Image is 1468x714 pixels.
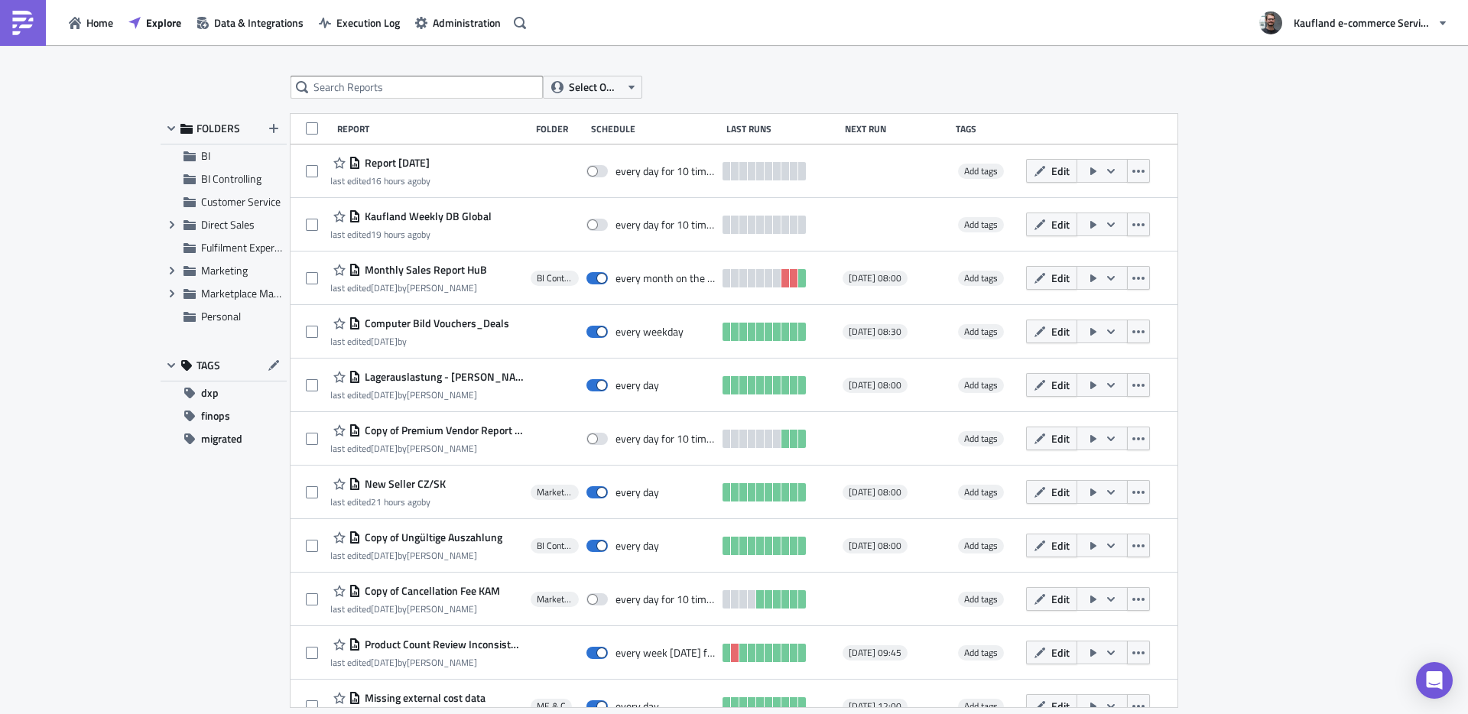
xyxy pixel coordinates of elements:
div: every day [615,485,659,499]
button: Administration [408,11,508,34]
div: last edited by [PERSON_NAME] [330,282,487,294]
div: last edited by [PERSON_NAME] [330,389,523,401]
span: Add tags [958,592,1004,607]
span: Add tags [964,431,998,446]
div: every day [615,539,659,553]
span: Marketplace Management [201,285,320,301]
span: Edit [1051,698,1070,714]
span: Edit [1051,270,1070,286]
time: 2025-07-23T10:06:47Z [371,441,398,456]
button: Home [61,11,121,34]
span: Add tags [958,645,1004,660]
button: Edit [1026,641,1077,664]
button: Edit [1026,534,1077,557]
span: [DATE] 12:00 [849,700,901,712]
div: every day for 10 times [615,164,715,178]
button: Execution Log [311,11,408,34]
span: Direct Sales [201,216,255,232]
span: Add tags [964,378,998,392]
div: last edited by [330,496,446,508]
div: every month on the 1st [615,271,715,285]
div: Open Intercom Messenger [1416,662,1453,699]
span: Add tags [958,217,1004,232]
span: Kaufland Weekly DB Global [361,209,492,223]
span: Copy of Ungültige Auszahlung [361,531,502,544]
div: Schedule [591,123,718,135]
span: BI Controlling [537,540,573,552]
button: Edit [1026,159,1077,183]
span: Add tags [964,592,998,606]
span: Data & Integrations [214,15,304,31]
div: every day for 10 times [615,432,715,446]
div: Next Run [845,123,948,135]
span: Fulfilment Experience [201,239,298,255]
button: Edit [1026,373,1077,397]
span: Add tags [964,699,998,713]
span: Add tags [958,699,1004,714]
div: last edited by [PERSON_NAME] [330,443,523,454]
button: dxp [161,381,287,404]
div: Last Runs [726,123,838,135]
button: Edit [1026,320,1077,343]
div: last edited by [330,336,509,347]
span: Product Count Review Inconsistency on PDP [361,638,523,651]
span: Select Owner [569,79,620,96]
span: Add tags [958,164,1004,179]
time: 2025-08-11T14:21:27Z [371,174,421,188]
span: ME & C [537,700,566,712]
span: [DATE] 08:00 [849,540,901,552]
span: Edit [1051,216,1070,232]
span: Edit [1051,591,1070,607]
div: Report [337,123,528,135]
button: Edit [1026,480,1077,504]
button: Data & Integrations [189,11,311,34]
img: PushMetrics [11,11,35,35]
div: every day for 10 times [615,218,715,232]
span: Home [86,15,113,31]
time: 2025-07-14T07:07:07Z [371,548,398,563]
span: Marketplace Management [537,593,573,605]
button: migrated [161,427,287,450]
span: [DATE] 08:30 [849,326,901,338]
div: last edited by [PERSON_NAME] [330,550,502,561]
div: every day [615,699,659,713]
span: Kaufland e-commerce Services GmbH & Co. KG [1294,15,1431,31]
button: Edit [1026,427,1077,450]
span: Edit [1051,430,1070,446]
span: Customer Service [201,193,281,209]
div: last edited by [330,175,430,187]
button: Edit [1026,213,1077,236]
span: Execution Log [336,15,400,31]
span: [DATE] 08:00 [849,272,901,284]
span: [DATE] 09:45 [849,647,901,659]
span: [DATE] 08:00 [849,486,901,498]
span: Add tags [958,431,1004,446]
time: 2025-06-27T12:27:17Z [371,655,398,670]
div: every day [615,378,659,392]
span: Lagerauslastung - BOE Slack [361,370,523,384]
span: Add tags [964,645,998,660]
span: Edit [1051,644,1070,660]
span: Monthly Sales Report HuB [361,263,487,277]
span: Report 2025-08-11 [361,156,430,170]
span: Edit [1051,323,1070,339]
span: dxp [201,381,219,404]
div: last edited by [PERSON_NAME] [330,603,500,615]
button: Explore [121,11,189,34]
span: Explore [146,15,181,31]
span: Missing external cost data [361,691,486,705]
time: 2025-07-01T10:45:15Z [371,602,398,616]
span: Add tags [958,485,1004,500]
span: Personal [201,308,241,324]
span: Administration [433,15,501,31]
time: 2025-07-24T10:00:04Z [371,334,398,349]
div: Folder [536,123,583,135]
span: Computer Bild Vouchers_Deals [361,316,509,330]
span: Copy of Premium Vendor Report - Direct Sales [361,424,523,437]
span: Copy of Cancellation Fee KAM [361,584,500,598]
span: Edit [1051,163,1070,179]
